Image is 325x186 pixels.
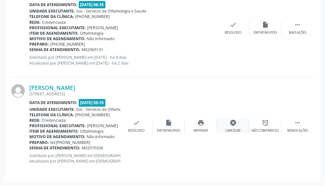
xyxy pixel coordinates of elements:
[82,145,103,151] span: M02970336
[29,100,77,105] b: Data de atendimento:
[87,134,114,139] span: Não informado
[29,31,79,36] b: Item de agendamento:
[193,128,208,133] div: Imprimir
[75,14,110,19] span: [PHONE_NUMBER]
[230,21,237,28] i: check
[29,36,85,41] b: Motivo de agendamento:
[80,31,103,36] span: Oftalmologia
[29,107,75,112] b: Unidade executante:
[76,107,146,112] span: Sos - Servicos de Oftamologia e Saude
[197,119,204,126] i: print
[79,1,106,8] span: [DATE] 08:35
[29,128,79,134] b: Item de agendamento:
[29,20,41,25] b: Rede:
[29,134,85,139] b: Motivo de agendamento:
[42,20,66,25] span: Credenciada
[29,123,86,128] b: Profissional executante:
[157,128,180,133] div: Exportar (PDF)
[29,91,120,97] div: [STREET_ADDRESS]
[75,112,110,118] span: [PHONE_NUMBER]
[29,8,75,14] b: Unidade executante:
[289,31,306,35] div: Mais ações
[294,119,301,126] i: 
[50,140,90,145] span: tel:[PHONE_NUMBER]
[262,21,269,28] i: insert_drive_file
[29,25,86,31] b: Profissional executante:
[11,84,25,98] img: img
[230,119,237,126] i: cancel
[225,128,241,133] div: Cancelar
[29,47,80,52] b: Senha de atendimento:
[82,47,103,52] span: M02969131
[287,128,308,133] div: Menos ações
[80,128,103,134] span: Oftalmologia
[29,112,74,118] b: Telefone da clínica:
[254,31,277,35] div: Exportar (PDF)
[128,128,144,133] div: Resolvido
[165,119,172,126] i: insert_drive_file
[87,25,118,31] span: [PERSON_NAME]
[76,8,146,14] span: Sos - Servicos de Oftamologia e Saude
[87,123,118,128] span: [PERSON_NAME]
[29,84,75,91] a: [PERSON_NAME]
[87,36,114,41] span: Não informado
[50,41,85,47] span: [PHONE_NUMBER]
[251,128,279,133] div: Não compareceu
[79,99,106,106] span: [DATE] 09:35
[29,41,49,47] b: Preparo:
[262,119,269,126] i: alarm_off
[29,2,77,7] b: Data de atendimento:
[29,153,120,164] p: Solicitado por [PERSON_NAME] em [DEMOGRAPHIC_DATA] - há 4 dias Atualizado por [PERSON_NAME] em [D...
[29,14,74,19] b: Telefone da clínica:
[225,31,241,35] div: Resolvido
[29,145,80,151] b: Senha de atendimento:
[133,119,140,126] i: check
[29,118,41,123] b: Rede:
[29,140,49,145] b: Preparo:
[29,55,217,66] p: Solicitado por [PERSON_NAME] em [DATE] - há 4 dias Atualizado por [PERSON_NAME] em [DATE] - há 2 ...
[42,118,66,123] span: Credenciada
[294,21,301,28] i: 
